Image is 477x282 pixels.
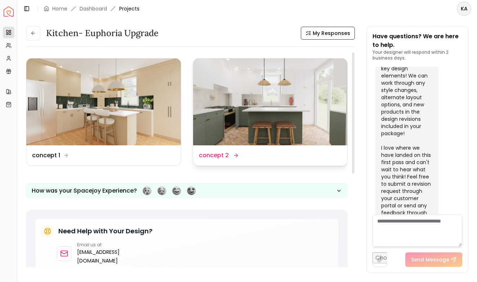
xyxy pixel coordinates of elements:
p: Your designer will respond within 2 business days. [373,49,462,61]
h5: Need Help with Your Design? [58,226,152,236]
h3: Kitchen- Euphoria Upgrade [46,27,159,39]
span: My Responses [313,30,350,37]
img: Spacejoy Logo [4,6,14,17]
nav: breadcrumb [44,5,139,12]
p: Email us at [77,242,120,248]
a: Dashboard [80,5,107,12]
p: Have questions? We are here to help. [373,32,462,49]
a: [EMAIL_ADDRESS][DOMAIN_NAME] [77,248,120,265]
img: concept 2 [193,58,348,145]
button: My Responses [301,27,355,40]
a: concept 2concept 2 [193,58,348,166]
span: Projects [119,5,139,12]
a: concept 1concept 1 [26,58,181,166]
img: concept 1 [26,58,181,145]
button: KA [457,1,471,16]
button: How was your Spacejoy Experience?Feeling terribleFeeling badFeeling goodFeeling awesome [26,183,348,198]
dd: concept 1 [32,151,60,160]
span: KA [458,2,471,15]
a: Home [52,5,67,12]
a: Spacejoy [4,6,14,17]
p: How was your Spacejoy Experience? [32,186,137,195]
dd: concept 2 [199,151,229,160]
